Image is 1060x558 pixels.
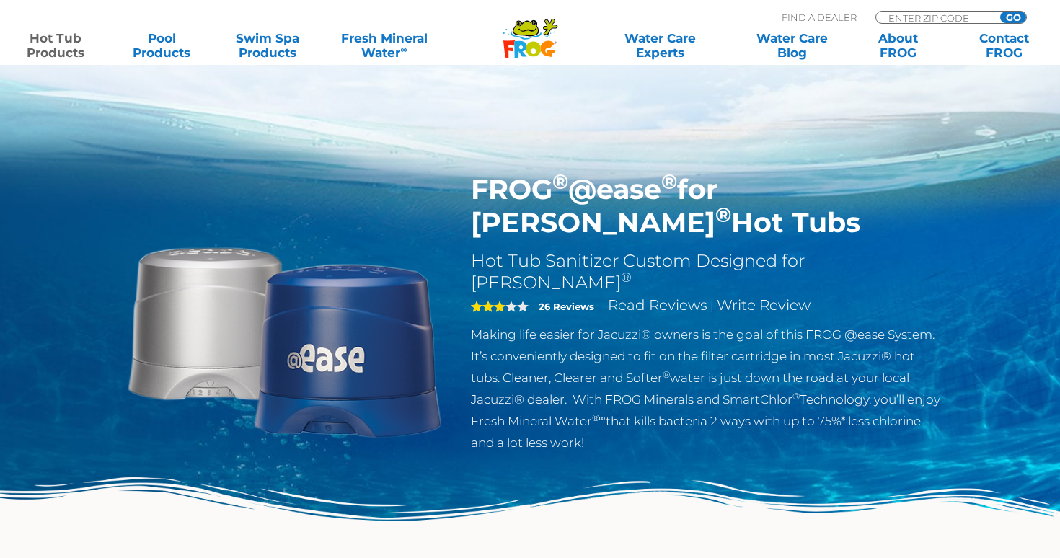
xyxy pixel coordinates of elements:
sup: ® [661,169,677,194]
a: Water CareBlog [751,31,833,60]
h1: FROG @ease for [PERSON_NAME] Hot Tubs [471,173,942,239]
sup: ® [621,270,632,285]
sup: ® [663,369,670,380]
input: Zip Code Form [887,12,984,24]
a: Hot TubProducts [14,31,97,60]
a: Read Reviews [608,296,707,314]
sup: ®∞ [592,412,606,423]
a: ContactFROG [963,31,1046,60]
a: PoolProducts [120,31,203,60]
p: Find A Dealer [782,11,857,24]
h2: Hot Tub Sanitizer Custom Designed for [PERSON_NAME] [471,250,942,293]
a: Water CareExperts [593,31,728,60]
a: Fresh MineralWater∞ [332,31,436,60]
a: AboutFROG [857,31,939,60]
sup: ® [715,202,731,227]
img: Sundance-cartridges-2.png [119,173,449,503]
strong: 26 Reviews [539,301,594,312]
span: 3 [471,301,505,312]
sup: ® [792,391,800,402]
input: GO [1000,12,1026,23]
p: Making life easier for Jacuzzi® owners is the goal of this FROG @ease System. It’s conveniently d... [471,324,942,453]
a: Write Review [717,296,811,314]
sup: ∞ [400,44,407,55]
span: | [710,299,714,313]
a: Swim SpaProducts [226,31,309,60]
sup: ® [552,169,568,194]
